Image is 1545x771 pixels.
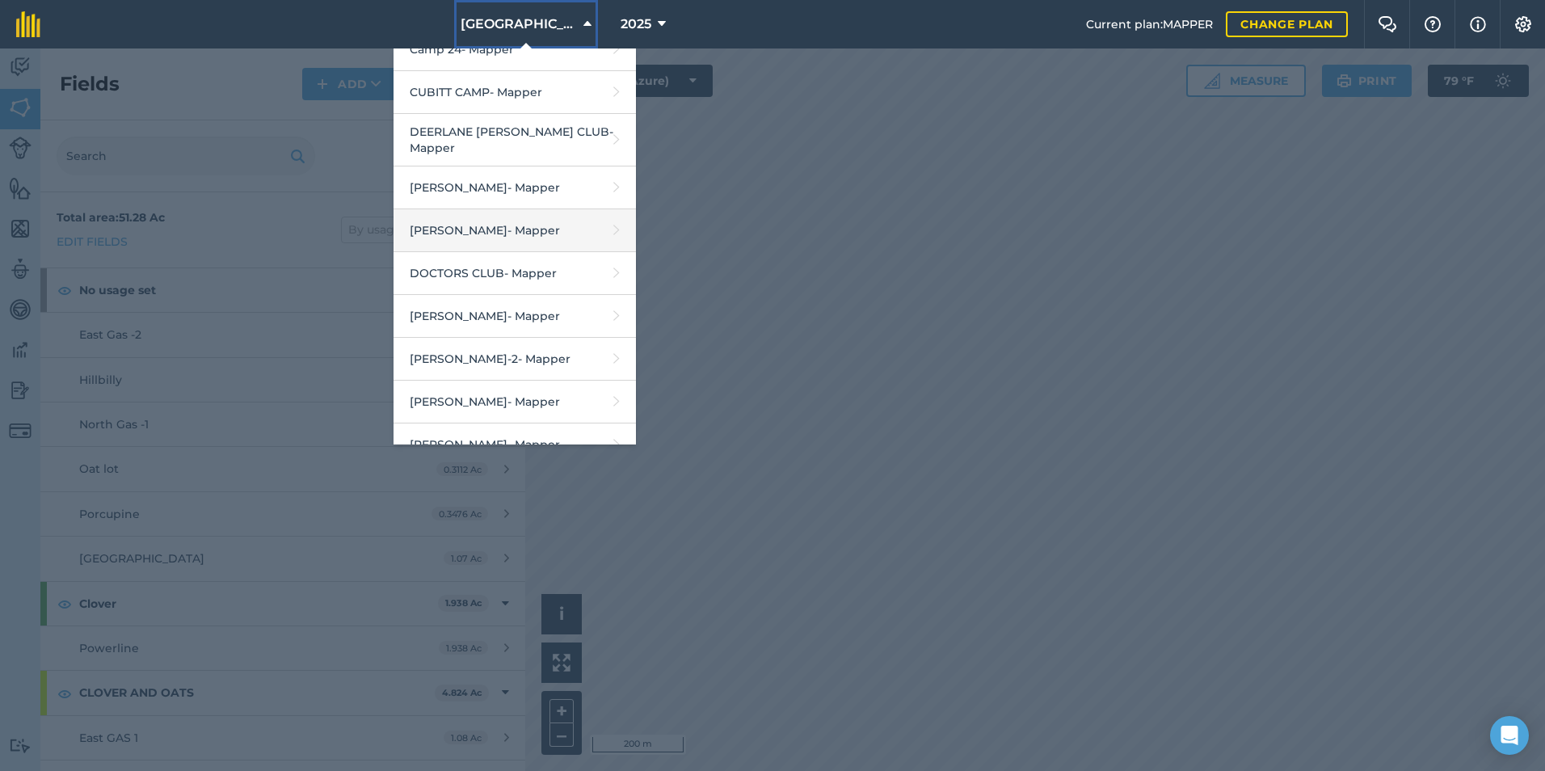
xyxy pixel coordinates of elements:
img: fieldmargin Logo [16,11,40,37]
span: Current plan : MAPPER [1086,15,1213,33]
img: svg+xml;base64,PHN2ZyB4bWxucz0iaHR0cDovL3d3dy53My5vcmcvMjAwMC9zdmciIHdpZHRoPSIxNyIgaGVpZ2h0PSIxNy... [1470,15,1486,34]
div: Open Intercom Messenger [1490,716,1529,755]
img: A cog icon [1513,16,1533,32]
span: [GEOGRAPHIC_DATA] [461,15,577,34]
span: 2025 [621,15,651,34]
a: [PERSON_NAME]- Mapper [394,381,636,423]
a: [PERSON_NAME]- Mapper [394,166,636,209]
a: Change plan [1226,11,1348,37]
img: A question mark icon [1423,16,1442,32]
a: CUBITT CAMP- Mapper [394,71,636,114]
img: Two speech bubbles overlapping with the left bubble in the forefront [1378,16,1397,32]
a: [PERSON_NAME]- Mapper [394,209,636,252]
a: [PERSON_NAME]-2- Mapper [394,338,636,381]
a: [PERSON_NAME]- Mapper [394,423,636,466]
a: DOCTORS CLUB- Mapper [394,252,636,295]
a: Camp 24- Mapper [394,28,636,71]
a: DEERLANE [PERSON_NAME] CLUB- Mapper [394,114,636,166]
a: [PERSON_NAME]- Mapper [394,295,636,338]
